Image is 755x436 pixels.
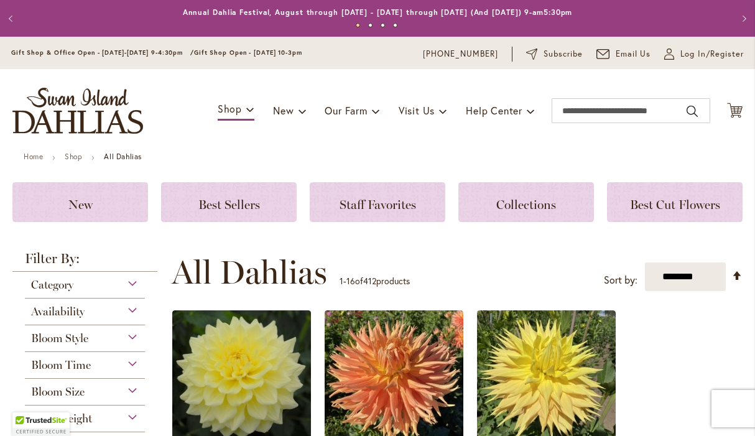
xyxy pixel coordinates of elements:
[544,48,583,60] span: Subscribe
[526,48,583,60] a: Subscribe
[466,104,522,117] span: Help Center
[363,275,376,287] span: 412
[11,49,194,57] span: Gift Shop & Office Open - [DATE]-[DATE] 9-4:30pm /
[183,7,573,17] a: Annual Dahlia Festival, August through [DATE] - [DATE] through [DATE] (And [DATE]) 9-am5:30pm
[664,48,744,60] a: Log In/Register
[496,197,556,212] span: Collections
[730,6,755,31] button: Next
[340,271,410,291] p: - of products
[31,332,88,345] span: Bloom Style
[172,254,327,291] span: All Dahlias
[12,252,157,272] strong: Filter By:
[31,358,91,372] span: Bloom Time
[24,152,43,161] a: Home
[104,152,142,161] strong: All Dahlias
[368,23,373,27] button: 2 of 4
[310,182,445,222] a: Staff Favorites
[198,197,260,212] span: Best Sellers
[161,182,297,222] a: Best Sellers
[65,152,82,161] a: Shop
[423,48,498,60] a: [PHONE_NUMBER]
[68,197,93,212] span: New
[607,182,743,222] a: Best Cut Flowers
[12,182,148,222] a: New
[680,48,744,60] span: Log In/Register
[31,305,85,318] span: Availability
[596,48,651,60] a: Email Us
[325,104,367,117] span: Our Farm
[399,104,435,117] span: Visit Us
[346,275,355,287] span: 16
[604,269,637,292] label: Sort by:
[458,182,594,222] a: Collections
[630,197,720,212] span: Best Cut Flowers
[273,104,294,117] span: New
[340,197,416,212] span: Staff Favorites
[356,23,360,27] button: 1 of 4
[31,278,73,292] span: Category
[393,23,397,27] button: 4 of 4
[218,102,242,115] span: Shop
[9,392,44,427] iframe: Launch Accessibility Center
[12,88,143,134] a: store logo
[340,275,343,287] span: 1
[194,49,302,57] span: Gift Shop Open - [DATE] 10-3pm
[31,385,85,399] span: Bloom Size
[381,23,385,27] button: 3 of 4
[616,48,651,60] span: Email Us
